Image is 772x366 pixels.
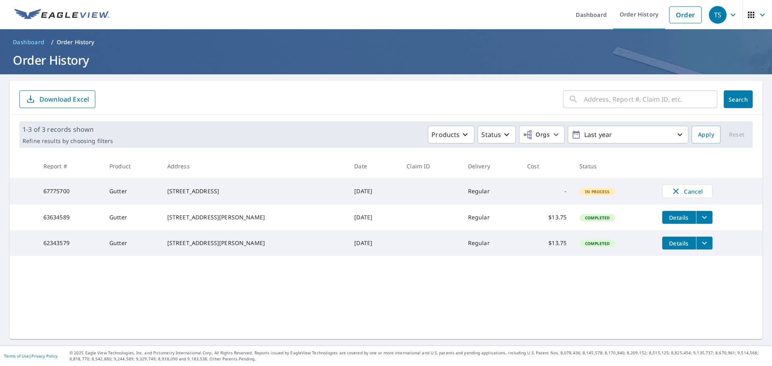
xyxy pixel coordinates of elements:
th: Product [103,154,161,178]
button: Apply [692,126,721,143]
a: Dashboard [10,36,48,49]
span: Completed [580,215,614,221]
img: EV Logo [14,9,109,21]
p: © 2025 Eagle View Technologies, Inc. and Pictometry International Corp. All Rights Reserved. Repo... [70,350,768,362]
button: Products [428,126,474,143]
nav: breadcrumb [10,36,762,49]
td: - [521,178,573,204]
td: $13.75 [521,230,573,256]
td: 63634589 [37,204,103,230]
th: Date [348,154,400,178]
span: Cancel [671,186,704,196]
div: [STREET_ADDRESS] [167,187,342,195]
button: filesDropdownBtn-62343579 [696,237,712,249]
span: Search [730,96,746,103]
th: Claim ID [400,154,461,178]
span: Orgs [523,130,550,140]
p: Products [431,130,460,139]
p: Last year [581,128,675,142]
div: TS [709,6,727,24]
th: Report # [37,154,103,178]
button: Cancel [662,184,712,198]
th: Address [161,154,348,178]
button: Last year [568,126,688,143]
td: 67775700 [37,178,103,204]
div: [STREET_ADDRESS][PERSON_NAME] [167,239,342,247]
td: Gutter [103,230,161,256]
button: detailsBtn-63634589 [662,211,696,224]
p: 1-3 of 3 records shown [23,125,113,134]
h1: Order History [10,52,762,68]
span: Dashboard [13,38,45,46]
td: Regular [462,230,521,256]
a: Order [669,6,702,23]
li: / [51,37,53,47]
td: $13.75 [521,204,573,230]
span: Details [667,239,691,247]
button: Status [478,126,516,143]
span: In Process [580,189,615,194]
span: Completed [580,241,614,246]
th: Status [573,154,655,178]
td: 62343579 [37,230,103,256]
td: [DATE] [348,204,400,230]
p: | [4,354,57,358]
p: Order History [57,38,94,46]
button: Download Excel [19,90,95,108]
button: detailsBtn-62343579 [662,237,696,249]
th: Delivery [462,154,521,178]
span: Apply [698,130,714,140]
td: Gutter [103,204,161,230]
th: Cost [521,154,573,178]
a: Privacy Policy [31,353,57,359]
button: filesDropdownBtn-63634589 [696,211,712,224]
td: [DATE] [348,230,400,256]
p: Refine results by choosing filters [23,137,113,145]
input: Address, Report #, Claim ID, etc. [584,88,717,110]
div: [STREET_ADDRESS][PERSON_NAME] [167,213,342,221]
span: Details [667,214,691,221]
td: Gutter [103,178,161,204]
p: Status [481,130,501,139]
button: Search [724,90,753,108]
td: [DATE] [348,178,400,204]
td: Regular [462,178,521,204]
td: Regular [462,204,521,230]
button: Orgs [519,126,565,143]
a: Terms of Use [4,353,29,359]
p: Download Excel [39,95,89,104]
